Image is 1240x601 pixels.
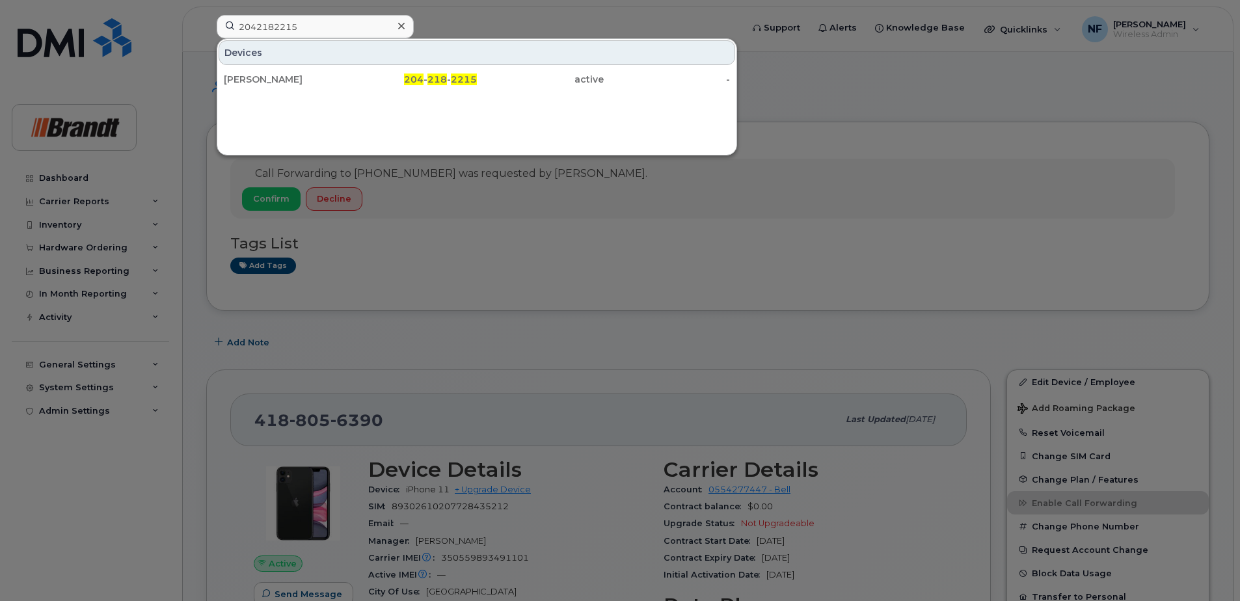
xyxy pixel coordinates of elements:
div: [PERSON_NAME] [224,73,351,86]
div: Devices [219,40,735,65]
div: - [604,73,731,86]
span: 218 [427,73,447,85]
span: 204 [404,73,424,85]
div: active [477,73,604,86]
span: 2215 [451,73,477,85]
div: - - [351,73,478,86]
a: [PERSON_NAME]204-218-2215active- [219,68,735,91]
